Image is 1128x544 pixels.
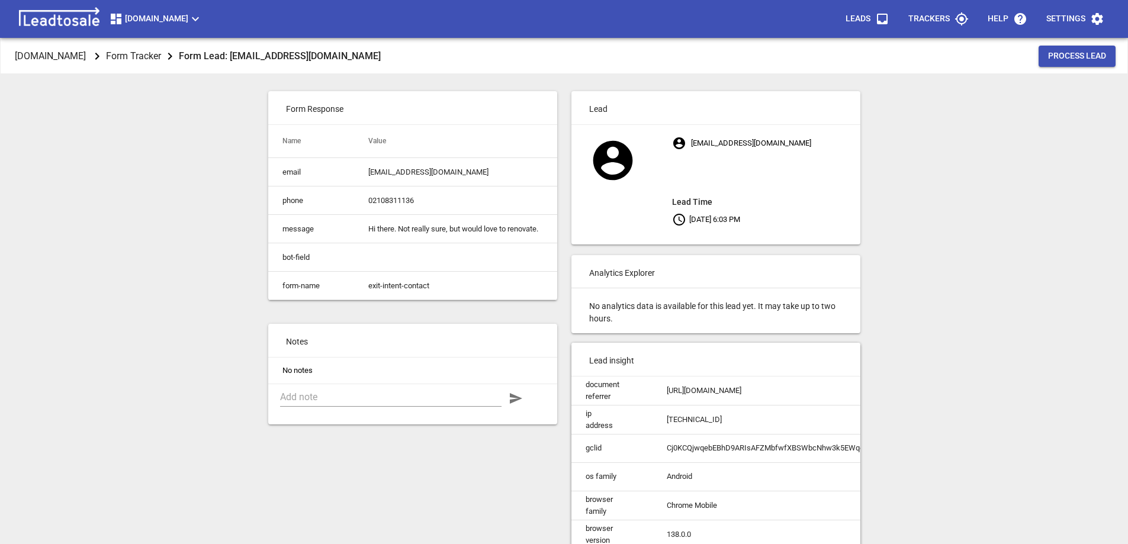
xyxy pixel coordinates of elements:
td: Cj0KCQjwqebEBhD9ARIsAFZMbfwfXBSWbcNhw3k5EWqe2lFC9MAgCRd6L1uA_XIPANpX35Vb4rMGN5MaAqxyEALw_wcB [653,434,1090,462]
p: Notes [268,324,557,357]
td: [URL][DOMAIN_NAME] [653,376,1090,405]
td: phone [268,186,355,215]
td: document referrer [571,376,653,405]
p: Leads [846,13,870,25]
td: email [268,158,355,186]
td: bot-field [268,243,355,272]
button: [DOMAIN_NAME] [104,7,207,31]
p: Form Response [268,91,557,124]
aside: Form Lead: [EMAIL_ADDRESS][DOMAIN_NAME] [179,48,381,64]
aside: Lead Time [672,195,860,209]
button: Process Lead [1039,46,1116,67]
p: Lead [571,91,860,124]
p: Help [988,13,1008,25]
td: ip address [571,405,653,434]
p: No analytics data is available for this lead yet. It may take up to two hours. [571,288,860,333]
td: [EMAIL_ADDRESS][DOMAIN_NAME] [354,158,557,186]
p: Form Tracker [106,49,161,63]
p: Trackers [908,13,950,25]
img: logo [14,7,104,31]
td: Android [653,462,1090,491]
th: Value [354,125,557,158]
p: [DOMAIN_NAME] [15,49,86,63]
td: [TECHNICAL_ID] [653,405,1090,434]
p: Lead insight [571,343,860,376]
li: No notes [268,358,557,384]
td: message [268,215,355,243]
th: Name [268,125,355,158]
td: exit-intent-contact [354,272,557,300]
td: Chrome Mobile [653,491,1090,520]
td: gclid [571,434,653,462]
span: Process Lead [1048,50,1106,62]
p: Analytics Explorer [571,255,860,288]
td: form-name [268,272,355,300]
p: [EMAIL_ADDRESS][DOMAIN_NAME] [DATE] 6:03 PM [672,133,860,230]
p: Settings [1046,13,1085,25]
svg: Your local time [672,213,686,227]
td: Hi there. Not really sure, but would love to renovate. [354,215,557,243]
td: os family [571,462,653,491]
span: [DOMAIN_NAME] [109,12,203,26]
td: 02108311136 [354,186,557,215]
td: browser family [571,491,653,520]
